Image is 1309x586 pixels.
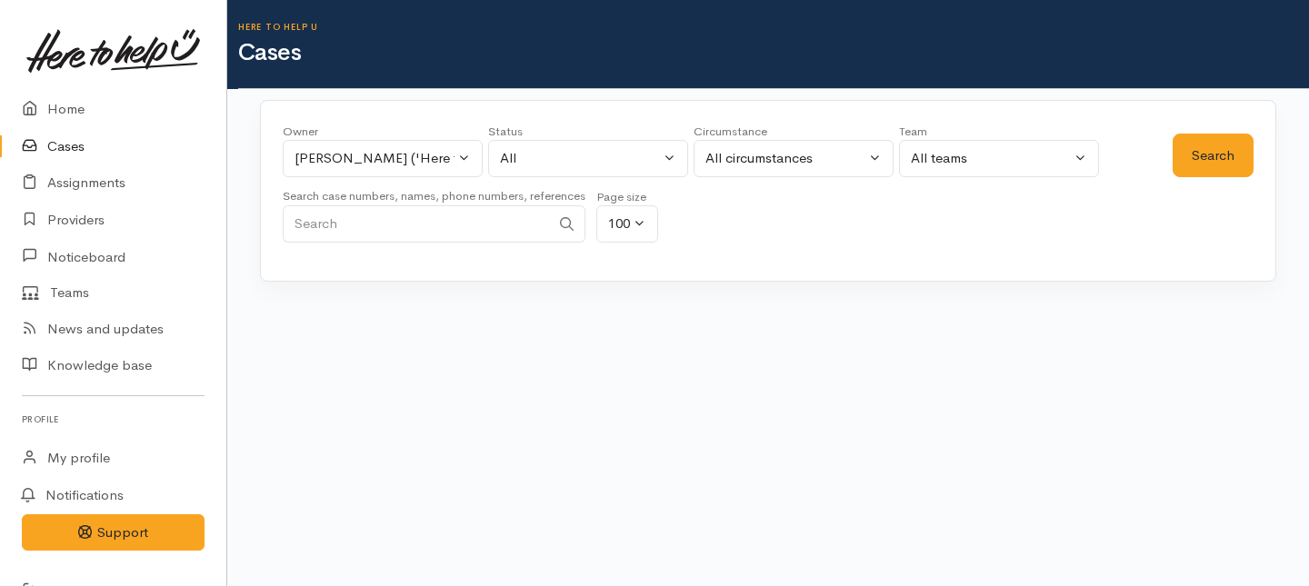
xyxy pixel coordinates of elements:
[694,140,894,177] button: All circumstances
[488,140,688,177] button: All
[283,123,483,141] div: Owner
[283,205,550,243] input: Search
[899,140,1099,177] button: All teams
[283,188,585,204] small: Search case numbers, names, phone numbers, references
[694,123,894,141] div: Circumstance
[899,123,1099,141] div: Team
[295,148,455,169] div: [PERSON_NAME] ('Here to help u')
[238,40,1309,66] h1: Cases
[22,514,205,551] button: Support
[1173,134,1254,178] button: Search
[596,188,658,206] div: Page size
[608,214,630,234] div: 100
[283,140,483,177] button: Shirley Mackie ('Here to help u')
[705,148,865,169] div: All circumstances
[238,22,1309,32] h6: Here to help u
[596,205,658,243] button: 100
[488,123,688,141] div: Status
[500,148,660,169] div: All
[22,407,205,432] h6: Profile
[911,148,1071,169] div: All teams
